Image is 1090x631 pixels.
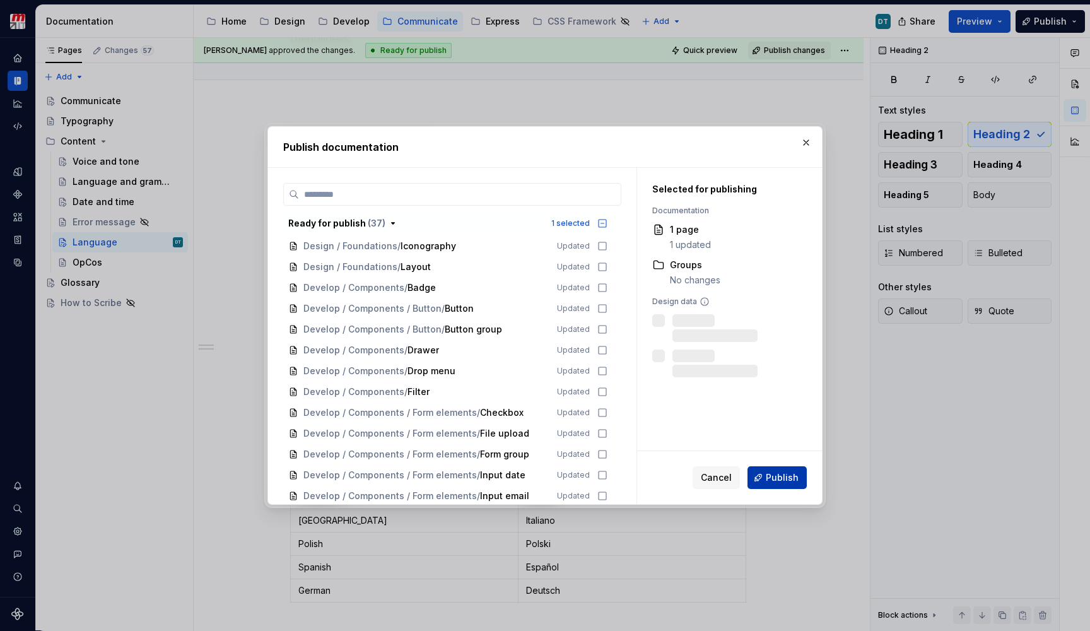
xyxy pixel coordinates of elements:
span: Updated [557,491,590,501]
span: Button [445,302,474,315]
span: Filter [407,386,433,398]
span: Develop / Components / Form elements [303,406,477,419]
span: Develop / Components / Form elements [303,448,477,461]
span: File upload [480,427,529,440]
button: Publish [747,466,807,489]
span: Button group [445,323,502,336]
span: / [477,469,480,481]
div: Documentation [652,206,792,216]
span: / [404,281,407,294]
span: Updated [557,262,590,272]
span: / [397,240,401,252]
span: Drawer [407,344,439,357]
span: Updated [557,241,590,251]
span: / [404,386,407,398]
span: Publish [766,471,799,484]
span: Updated [557,345,590,355]
span: Input date [480,469,525,481]
span: Develop / Components / Button [303,302,442,315]
span: / [477,448,480,461]
div: No changes [670,274,720,286]
div: 1 updated [670,239,711,251]
h2: Publish documentation [283,139,807,155]
span: Develop / Components / Form elements [303,490,477,502]
span: / [404,344,407,357]
span: Develop / Components [303,344,404,357]
span: / [477,427,480,440]
span: Develop / Components / Button [303,323,442,336]
span: Updated [557,470,590,480]
span: / [477,490,480,502]
span: Develop / Components / Form elements [303,469,477,481]
span: Develop / Components / Form elements [303,427,477,440]
div: Selected for publishing [652,183,792,196]
div: Design data [652,297,792,307]
span: ( 37 ) [368,218,385,228]
span: / [442,323,445,336]
button: Ready for publish (37)1 selected [283,213,612,233]
span: Badge [407,281,436,294]
span: Checkbox [480,406,524,419]
span: Updated [557,283,590,293]
div: Groups [670,259,720,271]
span: Develop / Components [303,281,404,294]
span: Updated [557,387,590,397]
span: / [477,406,480,419]
span: Updated [557,428,590,439]
span: Updated [557,304,590,314]
span: Updated [557,366,590,376]
span: Design / Foundations [303,261,397,273]
span: / [397,261,401,273]
span: / [442,302,445,315]
span: Layout [401,261,431,273]
span: Updated [557,449,590,459]
span: Cancel [701,471,732,484]
span: Input email [480,490,529,502]
span: Develop / Components [303,386,404,398]
span: Develop / Components [303,365,404,377]
span: Updated [557,408,590,418]
span: Form group [480,448,529,461]
span: Drop menu [407,365,455,377]
span: Iconography [401,240,456,252]
span: Updated [557,324,590,334]
span: Design / Foundations [303,240,397,252]
span: / [404,365,407,377]
div: Ready for publish [288,217,385,230]
div: 1 page [670,223,711,236]
button: Cancel [693,466,740,489]
div: 1 selected [551,218,590,228]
